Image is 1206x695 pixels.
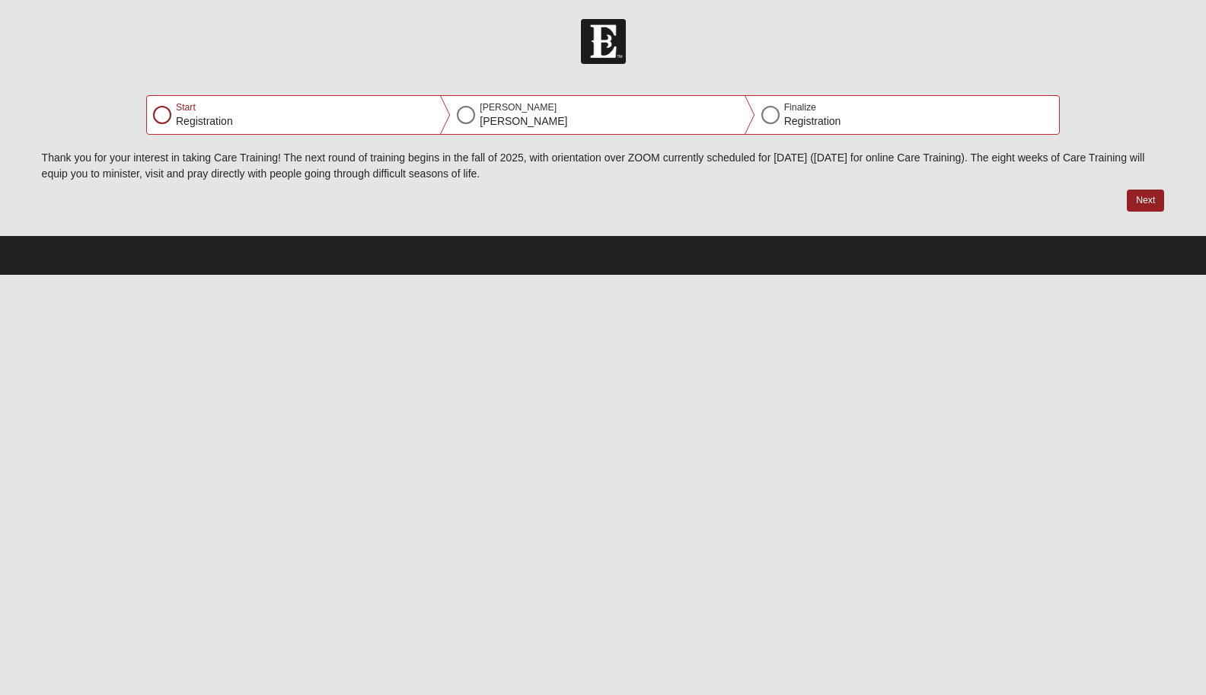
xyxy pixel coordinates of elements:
[42,150,1165,182] p: Thank you for your interest in taking Care Training! The next round of training begins in the fal...
[1127,190,1164,212] button: Next
[581,19,626,64] img: Church of Eleven22 Logo
[480,102,557,113] span: [PERSON_NAME]
[176,113,233,129] p: Registration
[784,102,816,113] span: Finalize
[176,102,196,113] span: Start
[784,113,841,129] p: Registration
[480,113,567,129] p: [PERSON_NAME]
